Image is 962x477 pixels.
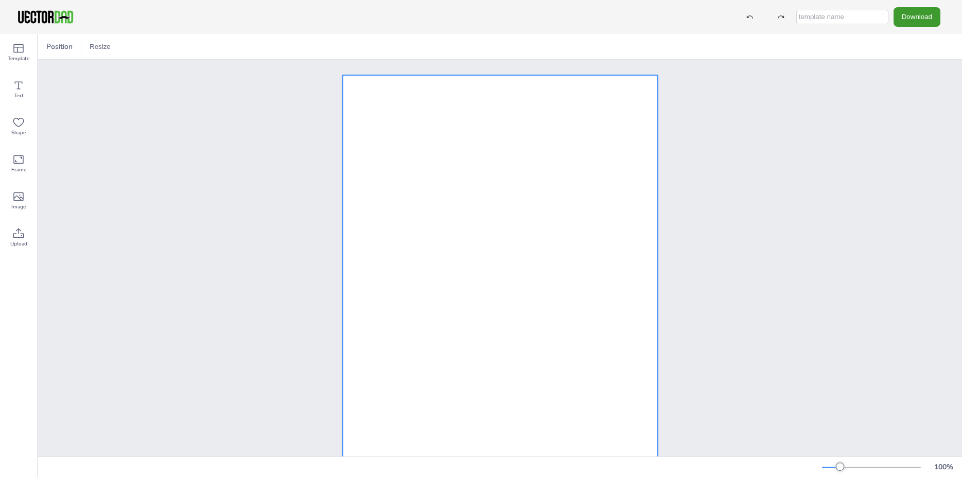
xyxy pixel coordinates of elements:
[931,462,956,472] div: 100 %
[85,39,115,55] button: Resize
[8,55,29,63] span: Template
[11,129,26,137] span: Shape
[14,92,24,100] span: Text
[11,166,26,174] span: Frame
[894,7,940,26] button: Download
[10,240,27,248] span: Upload
[16,9,75,25] img: VectorDad-1.png
[11,203,26,211] span: Image
[796,10,888,24] input: template name
[44,42,75,51] span: Position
